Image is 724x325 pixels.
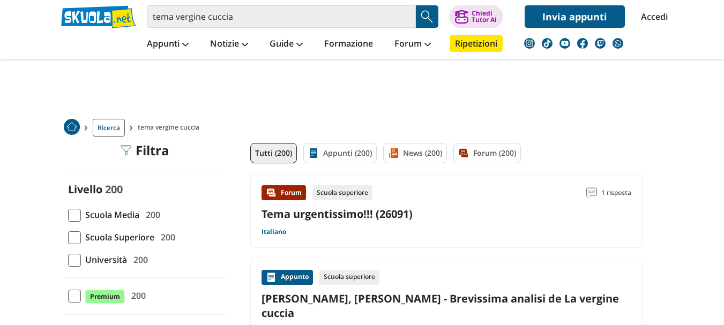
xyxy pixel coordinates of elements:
[303,143,377,163] a: Appunti (200)
[262,185,306,200] div: Forum
[138,119,204,137] span: tema vergine cuccia
[450,35,503,52] a: Ripetizioni
[525,5,625,28] a: Invia appunti
[262,291,631,320] a: [PERSON_NAME], [PERSON_NAME] - Brevissima analisi de La vergine cuccia
[64,119,80,137] a: Home
[595,38,606,49] img: twitch
[156,230,175,244] span: 200
[64,119,80,135] img: Home
[85,290,125,304] span: Premium
[416,5,438,28] button: Search Button
[308,148,319,158] img: Appunti filtro contenuto
[147,5,416,28] input: Cerca appunti, riassunti o versioni
[419,9,435,25] img: Cerca appunti, riassunti o versioni
[601,185,631,200] span: 1 risposta
[127,289,146,303] span: 200
[458,148,469,158] img: Forum filtro contenuto
[262,270,313,285] div: Appunto
[319,270,379,285] div: Scuola superiore
[81,230,154,244] span: Scuola Superiore
[121,145,131,156] img: Filtra filtri mobile
[267,35,305,54] a: Guide
[586,187,597,198] img: Commenti lettura
[392,35,434,54] a: Forum
[472,10,497,23] div: Chiedi Tutor AI
[262,207,413,221] a: Tema urgentissimo!!! (26091)
[129,253,148,267] span: 200
[266,187,277,198] img: Forum contenuto
[542,38,553,49] img: tiktok
[266,272,277,283] img: Appunti contenuto
[453,143,521,163] a: Forum (200)
[524,38,535,49] img: instagram
[81,208,139,222] span: Scuola Media
[141,208,160,222] span: 200
[383,143,447,163] a: News (200)
[262,228,286,236] a: Italiano
[312,185,372,200] div: Scuola superiore
[449,5,503,28] button: ChiediTutor AI
[322,35,376,54] a: Formazione
[207,35,251,54] a: Notizie
[121,143,169,158] div: Filtra
[559,38,570,49] img: youtube
[144,35,191,54] a: Appunti
[613,38,623,49] img: WhatsApp
[68,182,102,196] label: Livello
[250,143,297,163] a: Tutti (200)
[388,148,399,158] img: News filtro contenuto
[105,182,123,196] span: 200
[81,253,127,267] span: Università
[641,5,663,28] a: Accedi
[577,38,588,49] img: facebook
[93,119,125,137] a: Ricerca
